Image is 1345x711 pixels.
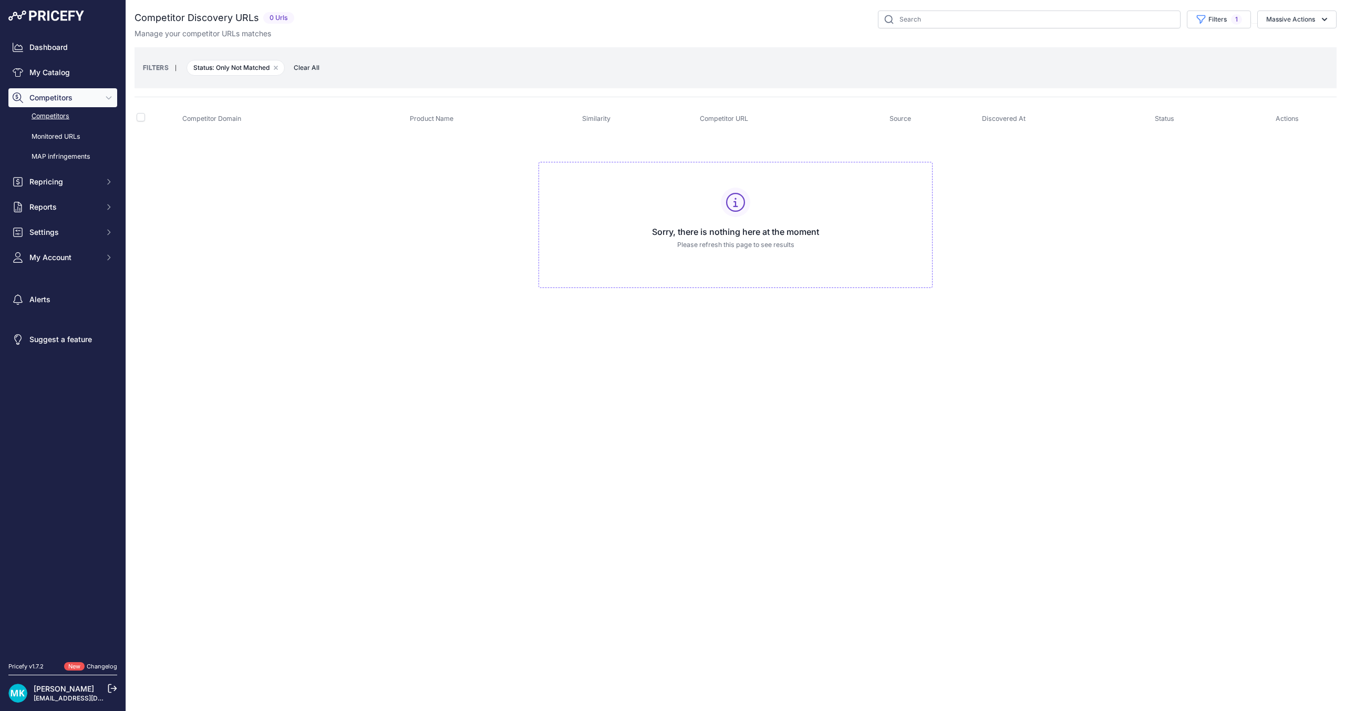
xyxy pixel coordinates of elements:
a: [EMAIL_ADDRESS][DOMAIN_NAME] [34,694,143,702]
span: Repricing [29,177,98,187]
small: | [169,65,183,71]
span: Status [1155,115,1174,122]
p: Please refresh this page to see results [547,240,924,250]
a: Dashboard [8,38,117,57]
span: Source [889,115,911,122]
span: Competitor Domain [182,115,241,122]
div: Pricefy v1.7.2 [8,662,44,671]
span: My Account [29,252,98,263]
button: Filters1 [1187,11,1251,28]
span: New [64,662,85,671]
span: Status: Only Not Matched [187,60,285,76]
a: My Catalog [8,63,117,82]
span: Similarity [582,115,611,122]
span: Actions [1276,115,1299,122]
span: Discovered At [982,115,1026,122]
span: Competitors [29,92,98,103]
h2: Competitor Discovery URLs [134,11,259,25]
h3: Sorry, there is nothing here at the moment [547,225,924,238]
button: My Account [8,248,117,267]
span: Reports [29,202,98,212]
span: Competitor URL [700,115,748,122]
span: 1 [1231,14,1242,25]
a: Changelog [87,663,117,670]
p: Manage your competitor URLs matches [134,28,271,39]
a: [PERSON_NAME] [34,684,94,693]
button: Massive Actions [1257,11,1337,28]
button: Repricing [8,172,117,191]
button: Competitors [8,88,117,107]
a: MAP infringements [8,148,117,166]
input: Search [878,11,1181,28]
span: 0 Urls [263,12,294,24]
button: Clear All [288,63,325,73]
img: Pricefy Logo [8,11,84,21]
nav: Sidebar [8,38,117,650]
button: Settings [8,223,117,242]
a: Suggest a feature [8,330,117,349]
span: Settings [29,227,98,238]
span: Product Name [410,115,453,122]
small: FILTERS [143,64,169,71]
button: Reports [8,198,117,217]
a: Alerts [8,290,117,309]
a: Competitors [8,107,117,126]
a: Monitored URLs [8,128,117,146]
